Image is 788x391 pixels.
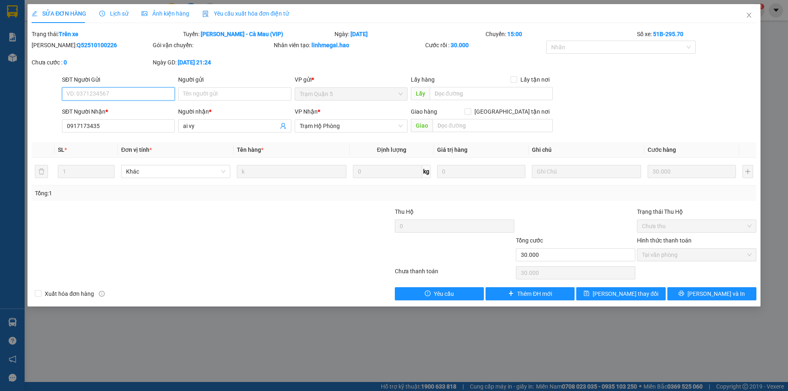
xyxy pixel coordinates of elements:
button: printer[PERSON_NAME] và In [667,287,756,300]
span: Thu Hộ [395,208,414,215]
span: Cước hàng [648,146,676,153]
div: Ngày GD: [153,58,272,67]
b: [DATE] [350,31,368,37]
div: Người gửi [178,75,291,84]
span: edit [32,11,37,16]
span: [PERSON_NAME] thay đổi [593,289,658,298]
span: info-circle [99,291,105,297]
input: Dọc đường [433,119,553,132]
span: clock-circle [99,11,105,16]
span: Yêu cầu [434,289,454,298]
div: SĐT Người Nhận [62,107,175,116]
span: Giao hàng [411,108,437,115]
b: Trên xe [59,31,78,37]
span: Thêm ĐH mới [517,289,552,298]
span: Chưa thu [642,220,751,232]
div: Người nhận [178,107,291,116]
span: Giá trị hàng [437,146,467,153]
b: [PERSON_NAME] - Cà Mau (VIP) [201,31,283,37]
div: Chưa thanh toán [394,267,515,281]
span: VP Nhận [295,108,318,115]
span: Trạm Hộ Phòng [300,120,403,132]
div: Nhân viên tạo: [274,41,424,50]
button: delete [35,165,48,178]
div: [PERSON_NAME]: [32,41,151,50]
span: Lấy tận nơi [517,75,553,84]
span: printer [678,290,684,297]
span: Đơn vị tính [121,146,152,153]
b: Q52510100226 [77,42,117,48]
span: SL [58,146,64,153]
span: plus [508,290,514,297]
span: Trạm Quận 5 [300,88,403,100]
span: Xuất hóa đơn hàng [41,289,97,298]
button: Close [738,4,761,27]
label: Hình thức thanh toán [637,237,692,244]
div: Cước rồi : [425,41,545,50]
div: VP gửi [295,75,408,84]
span: Ảnh kiện hàng [142,10,189,17]
span: [PERSON_NAME] và In [687,289,745,298]
b: 0 [64,59,67,66]
div: Gói vận chuyển: [153,41,272,50]
span: Lịch sử [99,10,128,17]
span: save [584,290,589,297]
img: icon [202,11,209,17]
span: Tên hàng [237,146,263,153]
span: exclamation-circle [425,290,431,297]
span: picture [142,11,147,16]
input: VD: Bàn, Ghế [237,165,346,178]
b: linhmegai.hao [312,42,349,48]
button: plusThêm ĐH mới [486,287,575,300]
div: Trạng thái Thu Hộ [637,207,756,216]
b: 15:00 [507,31,522,37]
span: kg [422,165,431,178]
div: SĐT Người Gửi [62,75,175,84]
div: Chuyến: [485,30,636,39]
span: Khác [126,165,225,178]
button: save[PERSON_NAME] thay đổi [576,287,665,300]
div: Ngày: [334,30,485,39]
input: Ghi Chú [532,165,641,178]
span: Định lượng [377,146,406,153]
button: plus [742,165,753,178]
input: 0 [648,165,736,178]
input: 0 [437,165,525,178]
span: Lấy hàng [411,76,435,83]
div: Tổng: 1 [35,189,304,198]
b: [DATE] 21:24 [178,59,211,66]
span: Lấy [411,87,430,100]
div: Tuyến: [182,30,334,39]
input: Dọc đường [430,87,553,100]
span: SỬA ĐƠN HÀNG [32,10,86,17]
b: 30.000 [451,42,469,48]
th: Ghi chú [529,142,644,158]
div: Trạng thái: [31,30,182,39]
button: exclamation-circleYêu cầu [395,287,484,300]
b: 51B-295.70 [653,31,683,37]
span: close [746,12,752,18]
span: Yêu cầu xuất hóa đơn điện tử [202,10,289,17]
span: Tại văn phòng [642,249,751,261]
span: [GEOGRAPHIC_DATA] tận nơi [471,107,553,116]
div: Chưa cước : [32,58,151,67]
div: Số xe: [636,30,757,39]
span: user-add [280,123,286,129]
span: Giao [411,119,433,132]
span: Tổng cước [516,237,543,244]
